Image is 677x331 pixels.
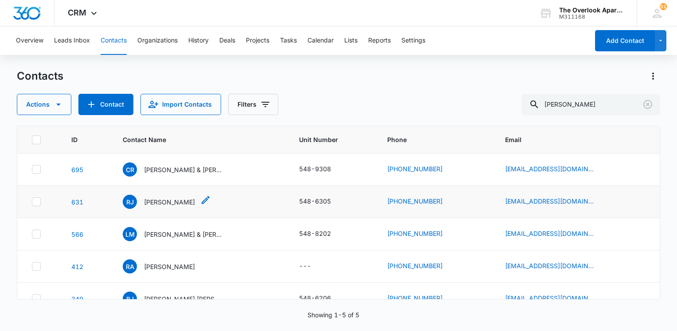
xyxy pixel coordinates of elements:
button: Leads Inbox [54,27,90,55]
div: notifications count [660,3,667,10]
div: Phone - (970) 803-0096 - Select to Edit Field [387,196,459,207]
div: Email - rjburnham23@icloud.com - Select to Edit Field [505,196,610,207]
div: 548-6305 [299,196,331,206]
div: Contact Name - Robert Jay Burnham - Select to Edit Field [123,195,211,209]
a: Navigate to contact details page for Chase Roberts & Trystan Andersen [71,166,83,173]
span: CR [123,162,137,177]
a: Navigate to contact details page for Robert Jay Burnham [71,198,83,206]
span: Unit Number [299,135,366,144]
div: Unit Number - 548-6206 - Select to Edit Field [299,293,347,304]
span: ID [71,135,89,144]
span: RJ [123,195,137,209]
p: [PERSON_NAME] & [PERSON_NAME] [144,230,224,239]
div: Contact Name - Lyssa M. Gallo & Robert William Anthony - Select to Edit Field [123,227,240,241]
button: Lists [344,27,358,55]
div: Contact Name - Chase Roberts & Trystan Andersen - Select to Edit Field [123,162,240,177]
p: [PERSON_NAME] [144,262,195,271]
span: Phone [387,135,471,144]
div: Email - rtlalexander@hotmail.com - Select to Edit Field [505,261,610,272]
p: Showing 1-5 of 5 [307,310,359,319]
span: Email [505,135,632,144]
button: Reports [368,27,391,55]
div: Phone - (970) 652-9254 - Select to Edit Field [387,229,459,239]
button: Add Contact [78,94,133,115]
button: Filters [228,94,278,115]
button: Add Contact [595,30,655,51]
div: Phone - (970) 620-3595 - Select to Edit Field [387,293,459,304]
div: Phone - (907) 841-0036 - Select to Edit Field [387,261,459,272]
div: Unit Number - - Select to Edit Field [299,261,327,272]
div: Email - lyssagallo6@gmail.com - Select to Edit Field [505,229,610,239]
a: [PHONE_NUMBER] [387,261,443,270]
button: Settings [401,27,425,55]
a: [EMAIL_ADDRESS][DOMAIN_NAME] [505,164,594,173]
button: Calendar [307,27,334,55]
button: History [188,27,209,55]
span: 51 [660,3,667,10]
a: Navigate to contact details page for Briana Jisel Gutierrez & Roberto Portillo Ramirez [71,295,83,303]
p: [PERSON_NAME] [144,197,195,207]
div: Unit Number - 548-9308 - Select to Edit Field [299,164,347,175]
button: Organizations [137,27,178,55]
button: Projects [246,27,269,55]
div: account id [559,14,624,20]
a: [EMAIL_ADDRESS][DOMAIN_NAME] [505,229,594,238]
span: BJ [123,292,137,306]
button: Deals [219,27,235,55]
div: Contact Name - Briana Jisel Gutierrez & Roberto Portillo Ramirez - Select to Edit Field [123,292,240,306]
button: Tasks [280,27,297,55]
a: [EMAIL_ADDRESS][DOMAIN_NAME] [505,196,594,206]
div: Contact Name - Robert Alexander - Select to Edit Field [123,259,211,273]
a: [PHONE_NUMBER] [387,293,443,303]
span: Contact Name [123,135,265,144]
a: [PHONE_NUMBER] [387,229,443,238]
span: CRM [68,8,86,17]
span: RA [123,259,137,273]
a: Navigate to contact details page for Lyssa M. Gallo & Robert William Anthony [71,231,83,238]
button: Import Contacts [140,94,221,115]
span: LM [123,227,137,241]
div: 548-8202 [299,229,331,238]
button: Clear [641,97,655,112]
a: [EMAIL_ADDRESS][DOMAIN_NAME] [505,293,594,303]
a: [EMAIL_ADDRESS][DOMAIN_NAME] [505,261,594,270]
button: Overview [16,27,43,55]
div: Unit Number - 548-8202 - Select to Edit Field [299,229,347,239]
a: [PHONE_NUMBER] [387,196,443,206]
div: Phone - (970) 581-6177 - Select to Edit Field [387,164,459,175]
div: Unit Number - 548-6305 - Select to Edit Field [299,196,347,207]
div: Email - dr7roberts@gmail.com - Select to Edit Field [505,164,610,175]
h1: Contacts [17,69,63,83]
div: 548-9308 [299,164,331,173]
button: Contacts [101,27,127,55]
div: --- [299,261,311,272]
input: Search Contacts [522,94,660,115]
button: Actions [646,69,660,83]
div: 548-6206 [299,293,331,303]
a: Navigate to contact details page for Robert Alexander [71,263,83,270]
div: Email - jiselgutierrez4@gmail.com - Select to Edit Field [505,293,610,304]
button: Actions [17,94,71,115]
div: account name [559,7,624,14]
p: [PERSON_NAME] [PERSON_NAME] & [PERSON_NAME] [144,294,224,304]
p: [PERSON_NAME] & [PERSON_NAME] [144,165,224,174]
a: [PHONE_NUMBER] [387,164,443,173]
